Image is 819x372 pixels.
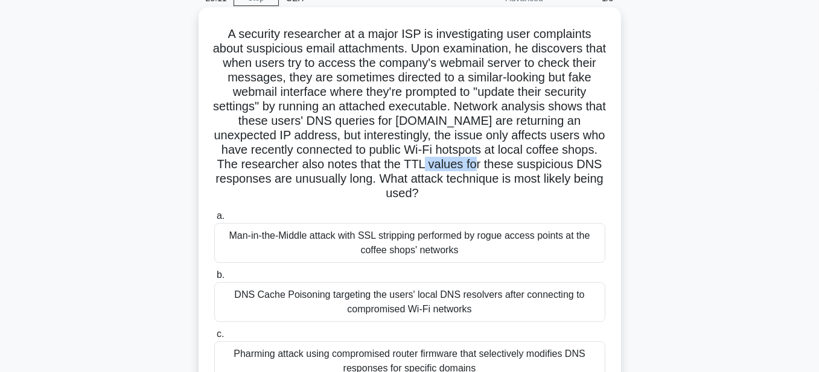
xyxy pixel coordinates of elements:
[214,282,605,322] div: DNS Cache Poisoning targeting the users' local DNS resolvers after connecting to compromised Wi-F...
[214,223,605,263] div: Man-in-the-Middle attack with SSL stripping performed by rogue access points at the coffee shops'...
[217,270,225,280] span: b.
[213,27,607,201] h5: A security researcher at a major ISP is investigating user complaints about suspicious email atta...
[217,329,224,339] span: c.
[217,210,225,221] span: a.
